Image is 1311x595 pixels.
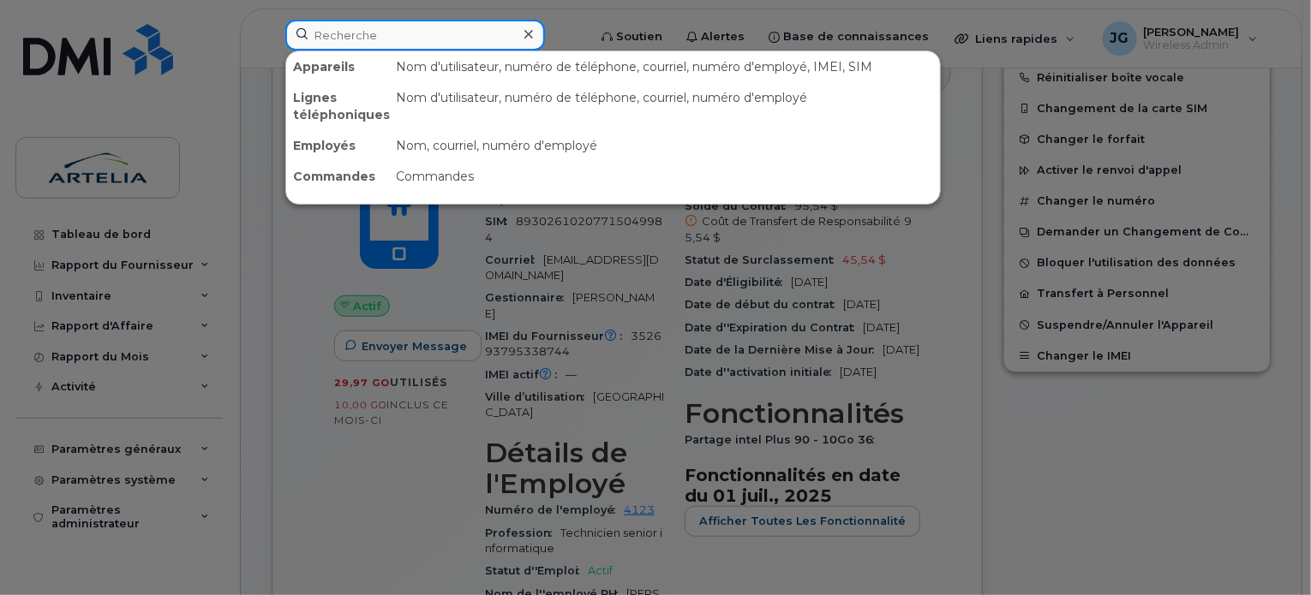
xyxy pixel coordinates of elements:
div: Lignes téléphoniques [286,82,389,130]
div: Nom, courriel, numéro d'employé [389,130,940,161]
div: Nom d'utilisateur, numéro de téléphone, courriel, numéro d'employé [389,82,940,130]
div: Commandes [389,161,940,192]
div: Nom d'utilisateur, numéro de téléphone, courriel, numéro d'employé, IMEI, SIM [389,51,940,82]
div: Appareils [286,51,389,82]
div: Commandes [286,161,389,192]
div: Employés [286,130,389,161]
input: Recherche [285,20,545,51]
